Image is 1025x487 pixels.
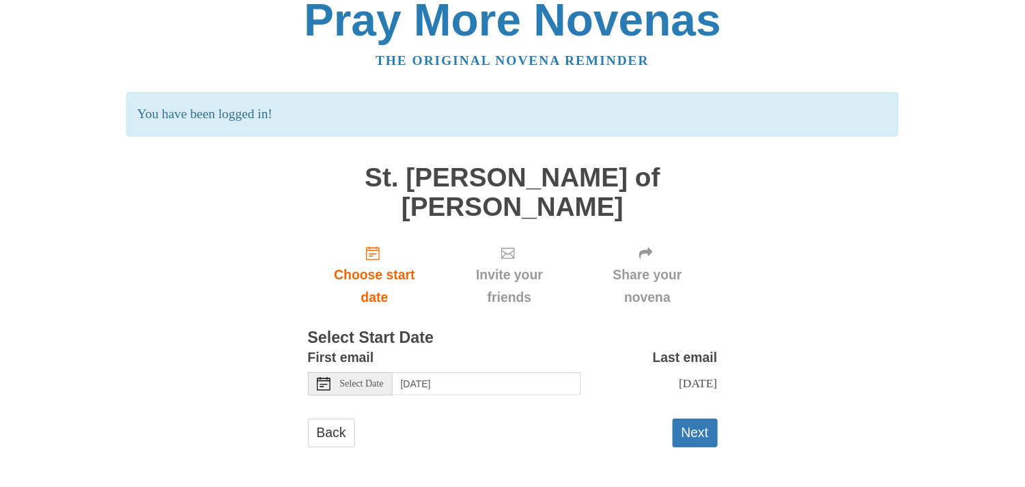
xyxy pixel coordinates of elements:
button: Next [673,419,718,447]
span: Choose start date [322,264,428,309]
a: Back [308,419,355,447]
h3: Select Start Date [308,329,718,347]
span: Invite your friends [455,264,563,309]
h1: St. [PERSON_NAME] of [PERSON_NAME] [308,163,718,221]
span: [DATE] [679,376,717,390]
label: Last email [653,346,718,369]
a: The original novena reminder [376,53,649,68]
span: Share your novena [591,264,704,309]
span: Select Date [340,379,384,389]
label: First email [308,346,374,369]
div: Click "Next" to confirm your start date first. [441,235,577,316]
a: Choose start date [308,235,442,316]
p: You have been logged in! [126,92,899,137]
div: Click "Next" to confirm your start date first. [578,235,718,316]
